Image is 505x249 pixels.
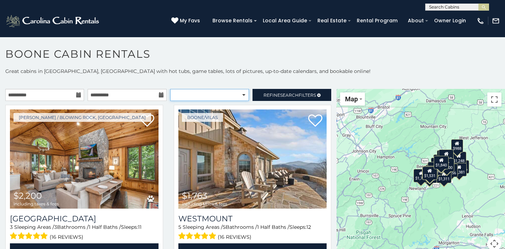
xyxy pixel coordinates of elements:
span: Search [280,92,299,98]
a: [GEOGRAPHIC_DATA] [10,214,159,223]
button: Change map style [340,92,365,106]
a: My Favs [171,17,202,25]
a: Chimney Island $2,200 including taxes & fees [10,109,159,209]
button: Toggle fullscreen view [487,92,501,107]
img: Westmount [178,109,327,209]
a: Rental Program [353,15,401,26]
a: Browse Rentals [209,15,256,26]
span: $1,763 [182,191,207,201]
div: $1,461 [423,165,438,179]
a: Real Estate [314,15,350,26]
div: $1,381 [452,163,467,176]
div: $4,436 [454,160,469,174]
div: $1,311 [436,169,451,183]
span: 1 Half Baths / [89,224,121,230]
span: 3 [10,224,13,230]
span: 5 [223,224,226,230]
div: $1,840 [434,156,449,169]
div: $1,300 [439,158,454,171]
a: [PERSON_NAME] / Blowing Rock, [GEOGRAPHIC_DATA] [13,113,151,122]
div: $1,531 [422,166,437,180]
span: Refine Filters [263,92,316,98]
span: Map [345,95,358,103]
span: including taxes & fees [182,202,227,206]
span: 5 [178,224,181,230]
span: $2,200 [13,191,42,201]
a: Local Area Guide [259,15,311,26]
img: mail-regular-white.png [492,17,500,25]
div: $1,786 [414,169,428,182]
a: Westmount [178,214,327,223]
div: $1,156 [443,163,458,177]
span: 1 Half Baths / [257,224,289,230]
img: phone-regular-white.png [477,17,484,25]
div: Sleeping Areas / Bathrooms / Sleeps: [178,223,327,242]
img: White-1-2.png [5,14,101,28]
a: Boone/Vilas [182,113,223,122]
span: including taxes & fees [13,202,59,206]
a: RefineSearchFilters [252,89,331,101]
span: My Favs [180,17,200,24]
span: 3 [54,224,57,230]
a: Owner Login [431,15,470,26]
div: $1,860 [439,149,454,163]
div: Sleeping Areas / Bathrooms / Sleeps: [10,223,159,242]
a: About [404,15,427,26]
img: Chimney Island [10,109,159,209]
h3: Chimney Island [10,214,159,223]
div: $988 [451,139,463,153]
span: (16 reviews) [218,232,251,242]
span: 11 [138,224,141,230]
div: $1,248 [451,151,466,165]
a: Westmount $1,763 including taxes & fees [178,109,327,209]
span: 12 [306,224,311,230]
span: (16 reviews) [50,232,83,242]
a: Add to favorites [308,114,322,129]
div: $1,485 [422,170,437,183]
